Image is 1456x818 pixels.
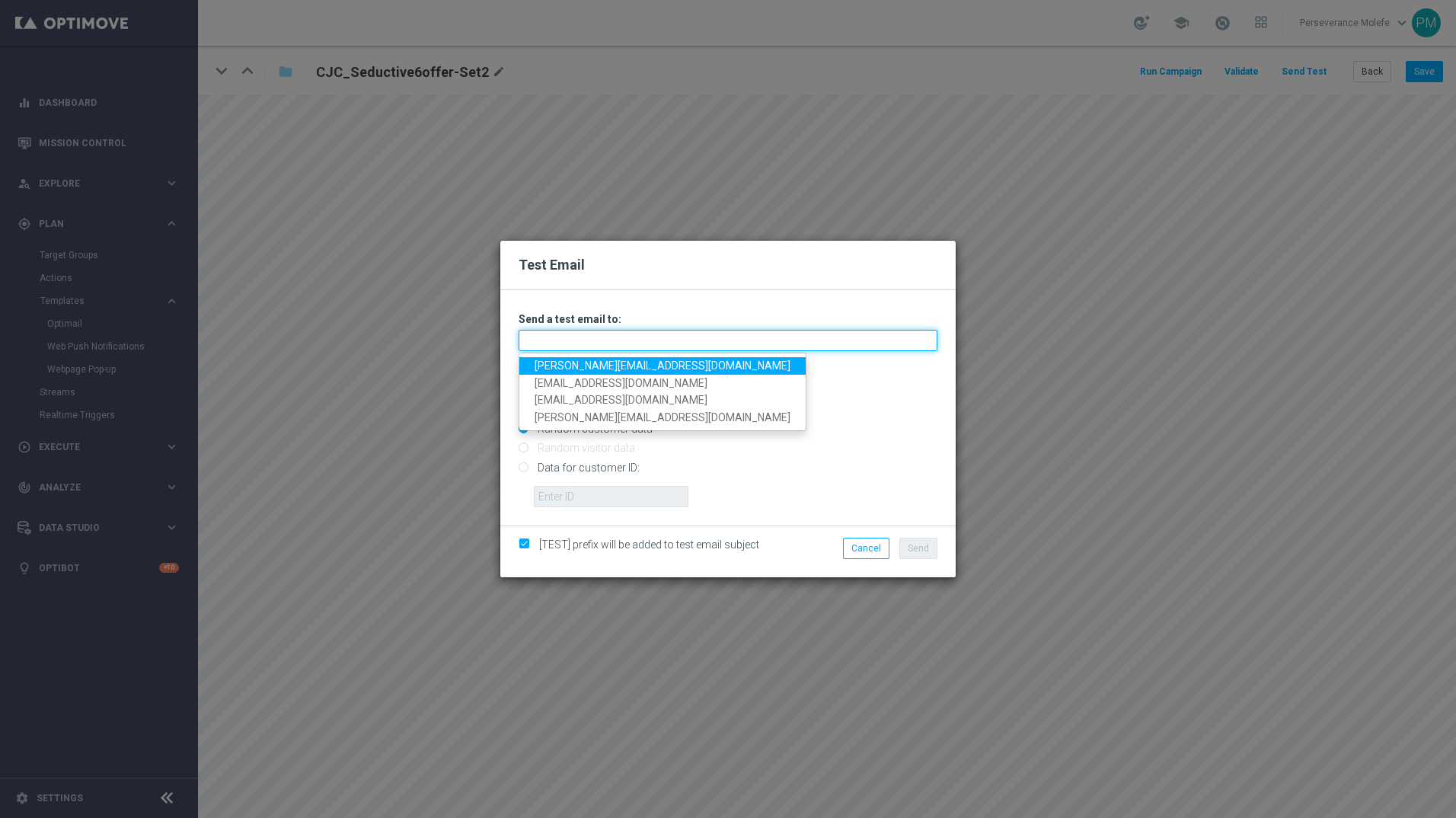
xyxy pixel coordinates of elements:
h3: Send a test email to: [519,312,937,326]
a: [EMAIL_ADDRESS][DOMAIN_NAME] [519,375,806,392]
button: Send [899,538,937,559]
a: [EMAIL_ADDRESS][DOMAIN_NAME] [519,391,806,409]
a: [PERSON_NAME][EMAIL_ADDRESS][DOMAIN_NAME] [519,409,806,427]
h2: Test Email [519,256,937,274]
button: Cancel [843,538,889,559]
span: Send [908,543,929,554]
input: Enter ID [534,486,688,507]
a: [PERSON_NAME][EMAIL_ADDRESS][DOMAIN_NAME] [519,357,806,375]
span: [TEST] prefix will be added to test email subject [539,538,759,551]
